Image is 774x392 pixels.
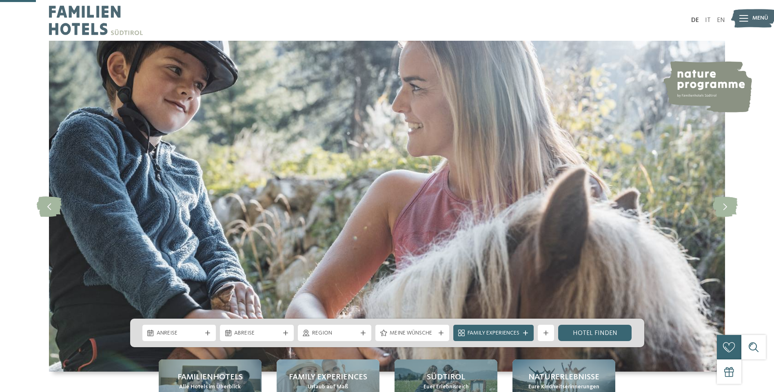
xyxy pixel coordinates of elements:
span: Abreise [234,329,279,337]
a: IT [705,17,711,24]
span: Family Experiences [289,372,367,383]
span: Alle Hotels im Überblick [179,383,241,391]
img: Familienhotels Südtirol: The happy family places [49,41,725,372]
span: Urlaub auf Maß [308,383,348,391]
span: Anreise [157,329,202,337]
a: Hotel finden [558,325,632,341]
span: Euer Erlebnisreich [424,383,469,391]
span: Familienhotels [177,372,243,383]
span: Family Experiences [468,329,519,337]
span: Menü [752,14,768,22]
a: EN [717,17,725,24]
span: Region [312,329,357,337]
span: Südtirol [427,372,465,383]
span: Meine Wünsche [390,329,435,337]
span: Eure Kindheitserinnerungen [528,383,599,391]
a: DE [691,17,699,24]
span: Naturerlebnisse [528,372,599,383]
img: nature programme by Familienhotels Südtirol [662,61,752,112]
